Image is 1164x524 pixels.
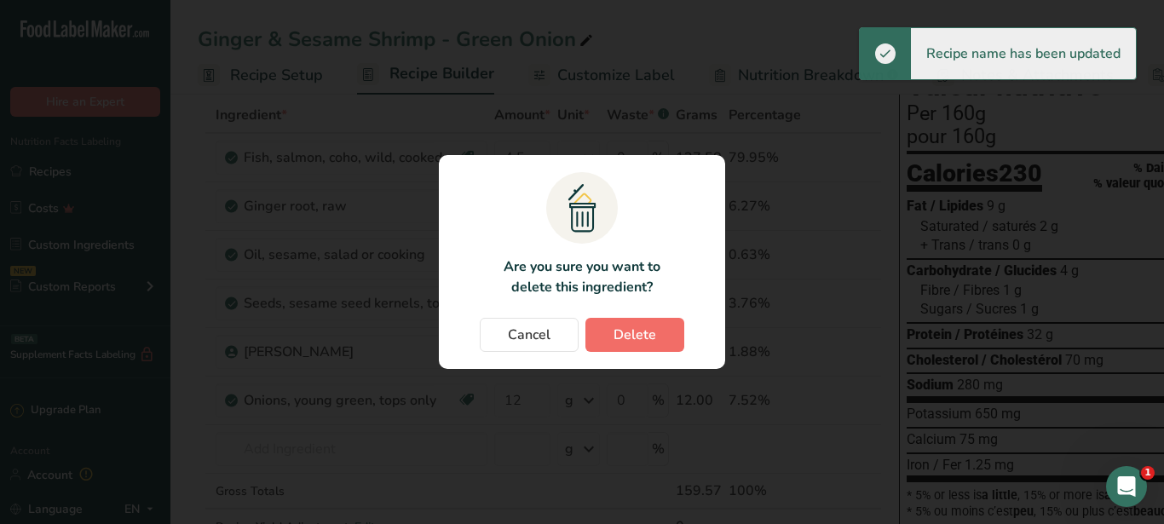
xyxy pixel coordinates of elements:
[1106,466,1147,507] iframe: Intercom live chat
[493,256,670,297] p: Are you sure you want to delete this ingredient?
[508,325,550,345] span: Cancel
[585,318,684,352] button: Delete
[1141,466,1155,480] span: 1
[480,318,579,352] button: Cancel
[911,28,1136,79] div: Recipe name has been updated
[614,325,656,345] span: Delete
